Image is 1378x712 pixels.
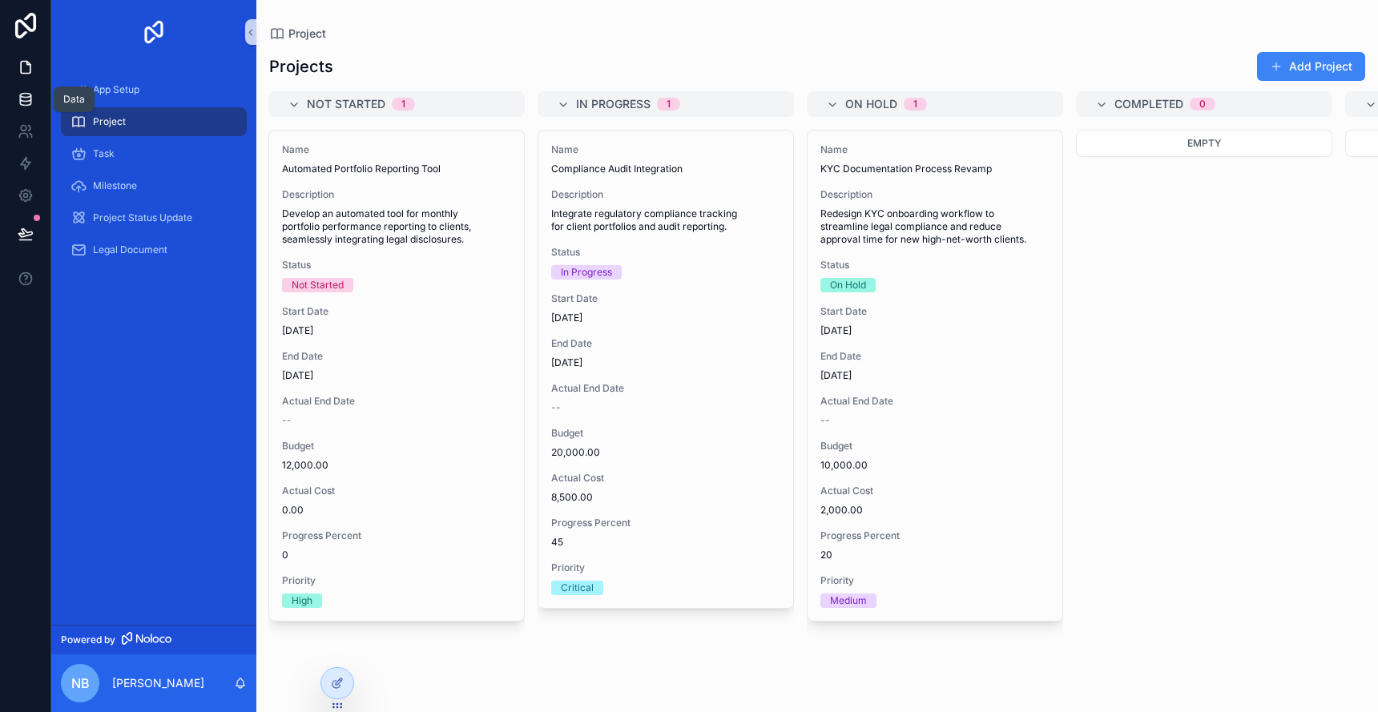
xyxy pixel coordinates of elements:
[71,674,90,693] span: NB
[820,143,1050,156] span: Name
[282,350,511,363] span: End Date
[551,382,780,395] span: Actual End Date
[282,395,511,408] span: Actual End Date
[282,324,511,337] span: [DATE]
[551,427,780,440] span: Budget
[282,259,511,272] span: Status
[1199,98,1206,111] div: 0
[51,64,256,285] div: scrollable content
[551,536,780,549] span: 45
[576,96,651,112] span: In Progress
[288,26,326,42] span: Project
[282,188,511,201] span: Description
[561,581,594,595] div: Critical
[282,305,511,318] span: Start Date
[830,593,867,608] div: Medium
[61,634,115,646] span: Powered by
[112,675,204,691] p: [PERSON_NAME]
[61,171,247,200] a: Milestone
[282,207,511,246] span: Develop an automated tool for monthly portfolio performance reporting to clients, seamlessly inte...
[913,98,917,111] div: 1
[93,211,192,224] span: Project Status Update
[807,130,1063,621] a: NameKYC Documentation Process RevampDescriptionRedesign KYC onboarding workflow to streamline leg...
[820,305,1050,318] span: Start Date
[282,163,511,175] span: Automated Portfolio Reporting Tool
[292,278,344,292] div: Not Started
[93,83,139,96] span: App Setup
[551,446,780,459] span: 20,000.00
[551,517,780,529] span: Progress Percent
[93,115,126,128] span: Project
[820,459,1050,472] span: 10,000.00
[282,574,511,587] span: Priority
[282,485,511,497] span: Actual Cost
[1187,137,1221,149] span: Empty
[551,561,780,574] span: Priority
[820,485,1050,497] span: Actual Cost
[551,292,780,305] span: Start Date
[551,143,780,156] span: Name
[282,459,511,472] span: 12,000.00
[551,337,780,350] span: End Date
[282,529,511,542] span: Progress Percent
[820,395,1050,408] span: Actual End Date
[667,98,671,111] div: 1
[820,529,1050,542] span: Progress Percent
[93,179,137,192] span: Milestone
[820,504,1050,517] span: 2,000.00
[269,55,333,78] h1: Projects
[61,139,247,168] a: Task
[93,243,167,256] span: Legal Document
[551,401,561,414] span: --
[307,96,385,112] span: Not Started
[551,246,780,259] span: Status
[820,440,1050,453] span: Budget
[61,235,247,264] a: Legal Document
[141,19,167,45] img: App logo
[820,163,1050,175] span: KYC Documentation Process Revamp
[282,504,511,517] span: 0.00
[51,625,256,654] a: Powered by
[292,593,312,608] div: High
[282,414,292,427] span: --
[63,93,85,106] div: Data
[551,312,780,324] span: [DATE]
[93,147,115,160] span: Task
[551,491,780,504] span: 8,500.00
[820,188,1050,201] span: Description
[551,163,780,175] span: Compliance Audit Integration
[1257,52,1365,81] button: Add Project
[282,369,511,382] span: [DATE]
[551,188,780,201] span: Description
[551,356,780,369] span: [DATE]
[282,143,511,156] span: Name
[538,130,794,609] a: NameCompliance Audit IntegrationDescriptionIntegrate regulatory compliance tracking for client po...
[282,440,511,453] span: Budget
[268,130,525,621] a: NameAutomated Portfolio Reporting ToolDescriptionDevelop an automated tool for monthly portfolio ...
[820,369,1050,382] span: [DATE]
[820,324,1050,337] span: [DATE]
[401,98,405,111] div: 1
[269,26,326,42] a: Project
[820,207,1050,246] span: Redesign KYC onboarding workflow to streamline legal compliance and reduce approval time for new ...
[820,259,1050,272] span: Status
[551,207,780,233] span: Integrate regulatory compliance tracking for client portfolios and audit reporting.
[61,203,247,232] a: Project Status Update
[830,278,866,292] div: On Hold
[561,265,612,280] div: In Progress
[820,549,1050,561] span: 20
[282,549,511,561] span: 0
[551,472,780,485] span: Actual Cost
[1114,96,1183,112] span: Completed
[820,574,1050,587] span: Priority
[845,96,897,112] span: On Hold
[61,107,247,136] a: Project
[820,350,1050,363] span: End Date
[61,75,247,104] a: App Setup
[820,414,830,427] span: --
